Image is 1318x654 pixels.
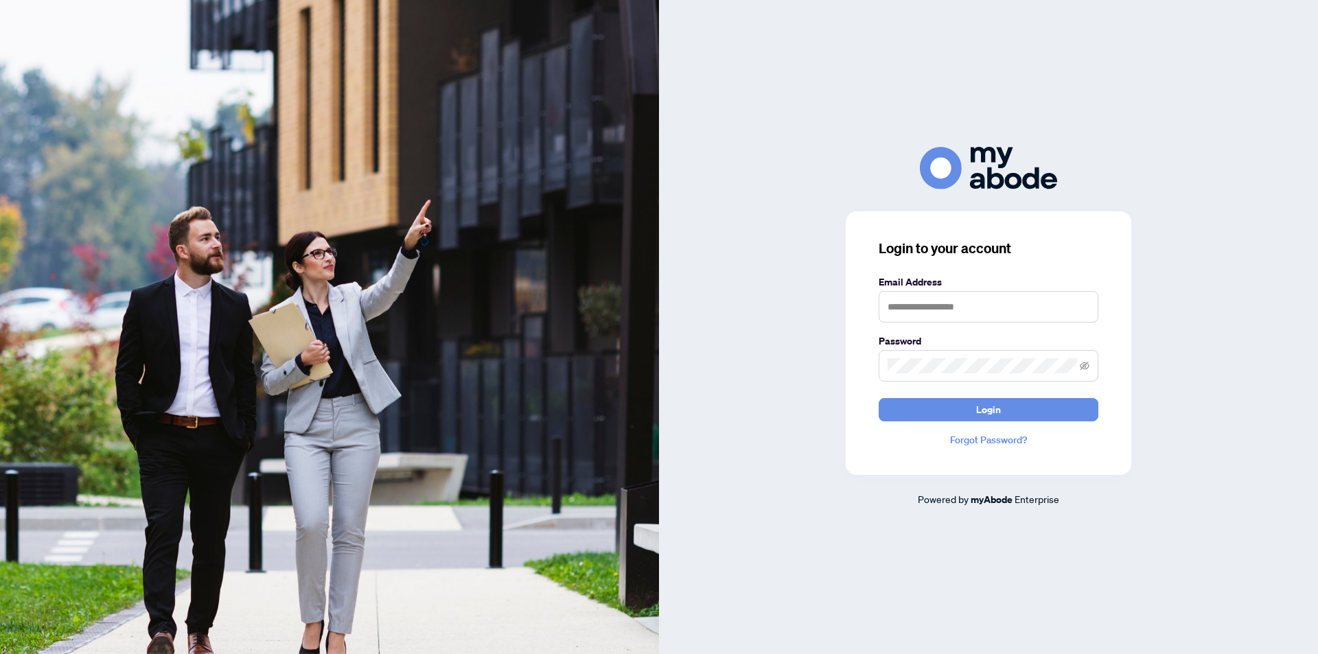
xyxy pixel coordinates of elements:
span: Login [976,399,1001,421]
h3: Login to your account [879,239,1098,258]
label: Password [879,334,1098,349]
span: eye-invisible [1080,361,1089,371]
button: Login [879,398,1098,421]
img: ma-logo [920,147,1057,189]
a: Forgot Password? [879,432,1098,447]
span: Enterprise [1015,493,1059,505]
label: Email Address [879,275,1098,290]
a: myAbode [971,492,1013,507]
span: Powered by [918,493,969,505]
